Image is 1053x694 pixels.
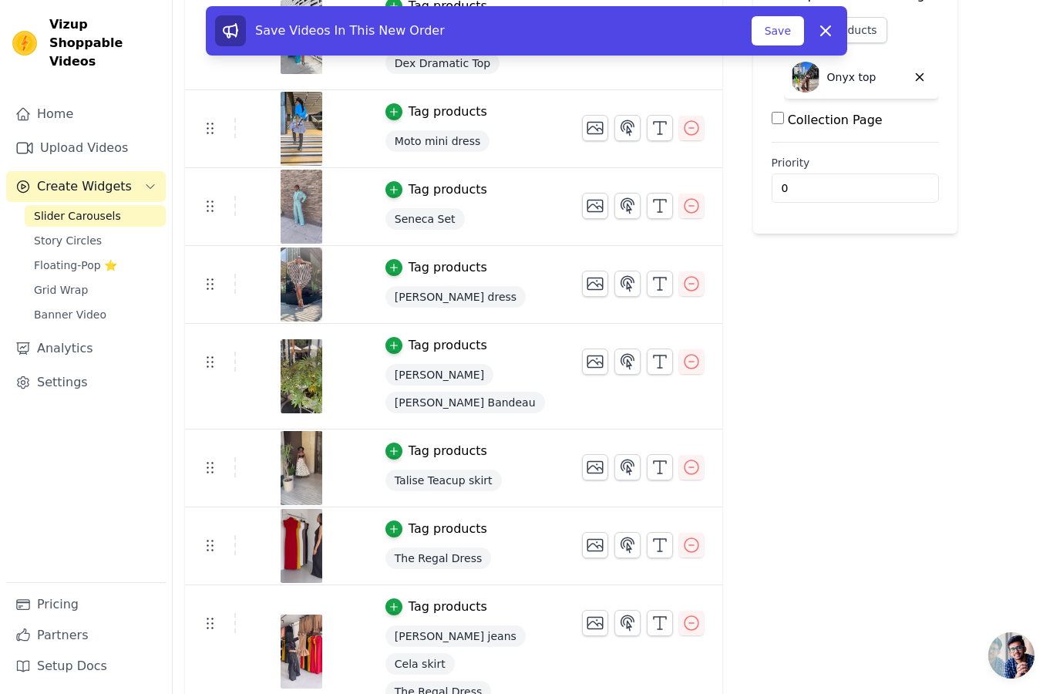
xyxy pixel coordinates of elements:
[409,180,487,199] div: Tag products
[6,367,166,398] a: Settings
[25,254,166,276] a: Floating-Pop ⭐
[790,62,821,93] img: Onyx top
[582,271,608,297] button: Change Thumbnail
[409,520,487,538] div: Tag products
[385,625,526,647] span: [PERSON_NAME] jeans
[25,304,166,325] a: Banner Video
[582,454,608,480] button: Change Thumbnail
[6,99,166,130] a: Home
[280,248,323,322] img: vizup-images-af28.jpg
[37,177,132,196] span: Create Widgets
[385,653,455,675] span: Cela skirt
[409,336,487,355] div: Tag products
[34,282,88,298] span: Grid Wrap
[385,336,487,355] button: Tag products
[280,339,323,413] img: vizup-images-c5fe.png
[34,258,117,273] span: Floating-Pop ⭐
[409,103,487,121] div: Tag products
[6,589,166,620] a: Pricing
[6,133,166,163] a: Upload Videos
[582,532,608,558] button: Change Thumbnail
[34,307,106,322] span: Banner Video
[385,547,491,569] span: The Regal Dress
[385,258,487,277] button: Tag products
[385,520,487,538] button: Tag products
[280,170,323,244] img: f0f6b2d9e6744180a05115c9d45761c7.thumbnail.0000000000.jpg
[6,333,166,364] a: Analytics
[582,193,608,219] button: Change Thumbnail
[25,205,166,227] a: Slider Carousels
[280,615,323,689] img: vizup-images-7bb1.jpg
[280,431,323,505] img: fddc00494384420b9a0e897cb6f0db34.thumbnail.0000000000.jpg
[788,113,883,127] label: Collection Page
[6,620,166,651] a: Partners
[34,208,121,224] span: Slider Carousels
[772,155,939,170] label: Priority
[582,115,608,141] button: Change Thumbnail
[6,171,166,202] button: Create Widgets
[34,233,102,248] span: Story Circles
[25,279,166,301] a: Grid Wrap
[907,64,933,90] button: Delete widget
[409,258,487,277] div: Tag products
[385,180,487,199] button: Tag products
[385,130,489,152] span: Moto mini dress
[255,23,445,38] span: Save Videos In This New Order
[582,349,608,375] button: Change Thumbnail
[827,69,876,85] p: Onyx top
[988,632,1034,679] div: Open chat
[582,610,608,636] button: Change Thumbnail
[409,442,487,460] div: Tag products
[409,598,487,616] div: Tag products
[385,52,500,74] span: Dex Dramatic Top
[385,364,493,386] span: [PERSON_NAME]
[385,208,465,230] span: Seneca Set
[385,598,487,616] button: Tag products
[280,92,323,166] img: vizup-images-7aab.jpg
[752,16,804,45] button: Save
[385,392,545,413] span: [PERSON_NAME] Bandeau
[25,230,166,251] a: Story Circles
[6,651,166,682] a: Setup Docs
[385,286,526,308] span: [PERSON_NAME] dress
[385,470,502,491] span: Talise Teacup skirt
[280,509,323,583] img: a47c310c16944cd1a74decdb4cf179fa.thumbnail.0000000000.jpg
[385,103,487,121] button: Tag products
[385,442,487,460] button: Tag products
